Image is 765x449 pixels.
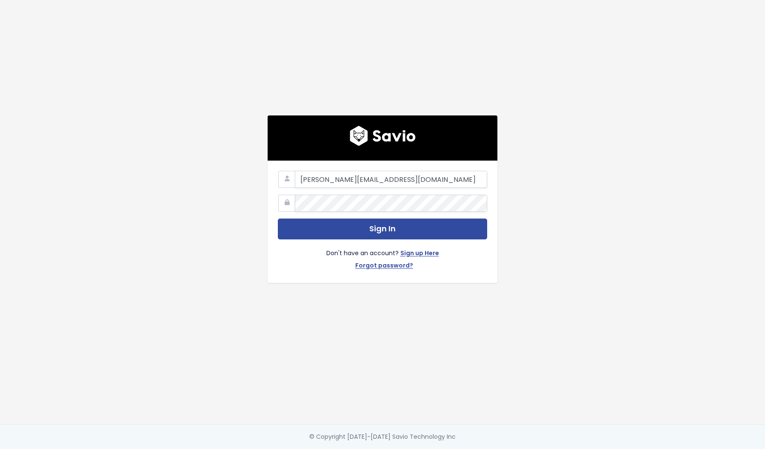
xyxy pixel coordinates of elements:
a: Sign up Here [400,248,439,260]
a: Forgot password? [355,260,413,273]
img: logo600x187.a314fd40982d.png [350,126,416,146]
div: Don't have an account? [278,239,487,273]
input: Your Work Email Address [295,171,487,188]
button: Sign In [278,219,487,239]
div: © Copyright [DATE]-[DATE] Savio Technology Inc [309,432,456,442]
